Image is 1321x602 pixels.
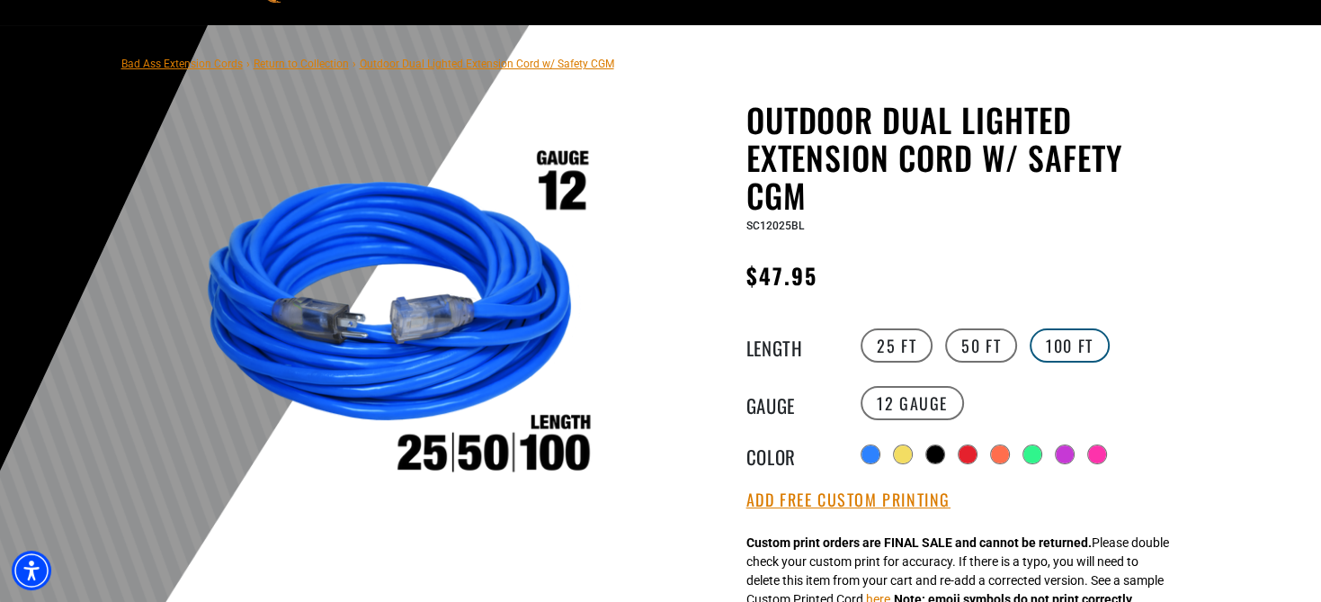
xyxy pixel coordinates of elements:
[746,220,804,232] span: SC12025BL
[746,391,836,415] legend: Gauge
[945,328,1017,363] label: 50 FT
[746,259,817,292] span: $47.95
[353,58,356,70] span: ›
[746,334,836,357] legend: Length
[12,551,51,590] div: Accessibility Menu
[746,443,836,466] legend: Color
[861,328,933,363] label: 25 FT
[121,52,614,74] nav: breadcrumbs
[1030,328,1110,363] label: 100 FT
[254,58,349,70] a: Return to Collection
[360,58,614,70] span: Outdoor Dual Lighted Extension Cord w/ Safety CGM
[746,490,951,510] button: Add Free Custom Printing
[746,535,1092,550] strong: Custom print orders are FINAL SALE and cannot be returned.
[246,58,250,70] span: ›
[121,58,243,70] a: Bad Ass Extension Cords
[861,386,964,420] label: 12 Gauge
[746,101,1187,214] h1: Outdoor Dual Lighted Extension Cord w/ Safety CGM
